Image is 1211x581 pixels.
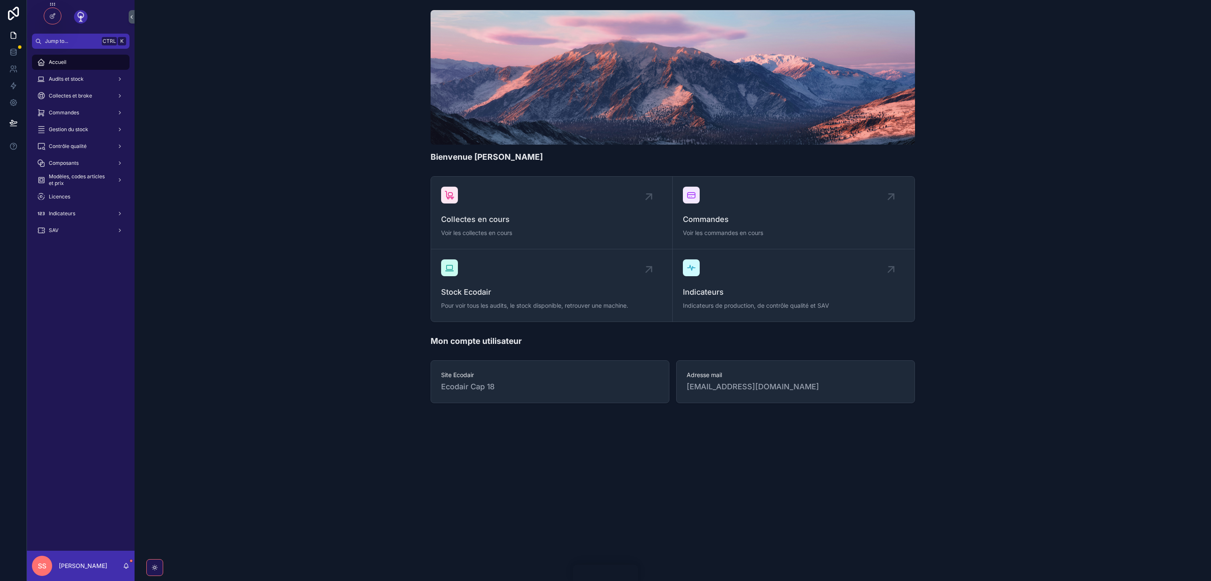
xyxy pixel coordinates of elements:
a: Composants [32,156,130,171]
a: CommandesVoir les commandes en cours [673,177,915,249]
a: Stock EcodairPour voir tous les audits, le stock disponible, retrouver une machine. [431,249,673,322]
a: Accueil [32,55,130,70]
span: Accueil [49,59,66,66]
span: Commandes [683,214,904,225]
span: Voir les collectes en cours [441,229,662,237]
span: Collectes en cours [441,214,662,225]
span: Commandes [49,109,79,116]
span: Contrôle qualité [49,143,87,150]
p: [PERSON_NAME] [59,562,107,570]
span: Voir les commandes en cours [683,229,904,237]
span: Indicateurs [683,286,904,298]
span: Jump to... [45,38,98,45]
a: Collectes en coursVoir les collectes en cours [431,177,673,249]
h1: Mon compte utilisateur [431,335,522,347]
a: Audits et stock [32,71,130,87]
span: Gestion du stock [49,126,88,133]
span: Indicateurs [49,210,75,217]
span: Collectes et broke [49,92,92,99]
div: scrollable content [27,49,135,249]
span: Audits et stock [49,76,84,82]
span: Ecodair Cap 18 [441,381,494,393]
span: Modèles, codes articles et prix [49,173,110,187]
button: Jump to...CtrlK [32,34,130,49]
span: Licences [49,193,70,200]
span: Indicateurs de production, de contrôle qualité et SAV [683,301,904,310]
span: Pour voir tous les audits, le stock disponible, retrouver une machine. [441,301,662,310]
h1: Bienvenue [PERSON_NAME] [431,151,543,163]
span: [EMAIL_ADDRESS][DOMAIN_NAME] [687,381,904,393]
span: SS [38,561,46,571]
a: IndicateursIndicateurs de production, de contrôle qualité et SAV [673,249,915,322]
span: SAV [49,227,58,234]
span: Stock Ecodair [441,286,662,298]
a: Commandes [32,105,130,120]
a: Modèles, codes articles et prix [32,172,130,188]
span: K [119,38,125,45]
a: Collectes et broke [32,88,130,103]
img: App logo [74,10,87,24]
a: Gestion du stock [32,122,130,137]
a: Contrôle qualité [32,139,130,154]
span: Ctrl [102,37,117,45]
span: Adresse mail [687,371,904,379]
a: SAV [32,223,130,238]
a: Licences [32,189,130,204]
span: Site Ecodair [441,371,659,379]
span: Composants [49,160,79,166]
a: Indicateurs [32,206,130,221]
